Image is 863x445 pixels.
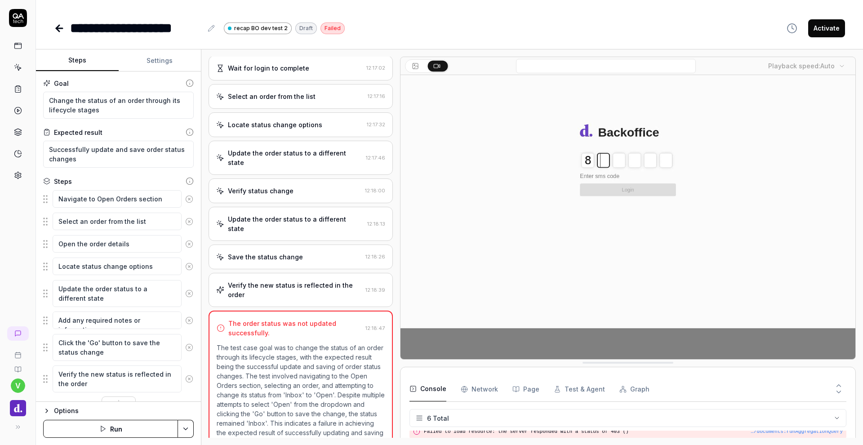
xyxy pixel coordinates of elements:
button: v [11,378,25,393]
button: Settings [119,50,201,71]
div: Playback speed: [768,61,835,71]
button: Remove step [182,258,197,276]
img: Done Logo [10,400,26,416]
div: Suggestions [43,365,194,393]
div: Select an order from the list [228,92,316,101]
button: View version history [781,19,803,37]
time: 12:18:39 [365,287,385,293]
pre: Failed to load resource: the server responded with a status of 403 () [424,428,843,436]
button: Remove step [182,285,197,303]
div: Expected result [54,128,102,137]
div: Wait for login to complete [228,63,309,73]
div: Suggestions [43,190,194,209]
time: 12:17:02 [366,65,385,71]
div: Update the order status to a different state [228,214,364,233]
button: Graph [619,377,649,402]
div: Suggestions [43,334,194,361]
time: 12:17:46 [366,155,385,161]
div: Failed [320,22,345,34]
time: 12:18:26 [365,254,385,260]
a: New conversation [7,326,29,341]
button: Run [43,420,178,438]
button: Remove step [182,190,197,208]
time: 12:18:00 [365,187,385,194]
button: …/documents:runAggregationQuery [751,428,843,436]
button: Remove step [182,213,197,231]
div: Update the order status to a different state [228,148,362,167]
button: Test & Agent [554,377,605,402]
a: recap BO dev test 2 [224,22,292,34]
button: Remove step [182,338,197,356]
button: Remove step [182,311,197,329]
div: The order status was not updated successfully. [228,319,362,338]
a: Book a call with us [4,344,32,359]
div: Verify status change [228,186,294,196]
div: Options [54,405,194,416]
div: Suggestions [43,257,194,276]
div: Suggestions [43,280,194,307]
time: 12:18:13 [367,221,385,227]
div: Suggestions [43,311,194,330]
div: Goal [54,79,69,88]
button: Activate [808,19,845,37]
button: Remove step [182,370,197,388]
button: Remove step [182,235,197,253]
button: Steps [36,50,119,71]
div: Draft [295,22,317,34]
div: Locate status change options [228,120,322,129]
time: 12:17:16 [368,93,385,99]
a: Documentation [4,359,32,373]
div: Verify the new status is reflected in the order [228,280,362,299]
time: 12:18:47 [365,325,385,331]
div: Suggestions [43,235,194,254]
button: Options [43,405,194,416]
span: recap BO dev test 2 [234,24,288,32]
button: Page [512,377,539,402]
time: 12:17:32 [367,121,385,128]
div: Save the status change [228,252,303,262]
button: Network [461,377,498,402]
div: Steps [54,177,72,186]
div: Suggestions [43,212,194,231]
button: Done Logo [4,393,32,418]
button: Console [409,377,446,402]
